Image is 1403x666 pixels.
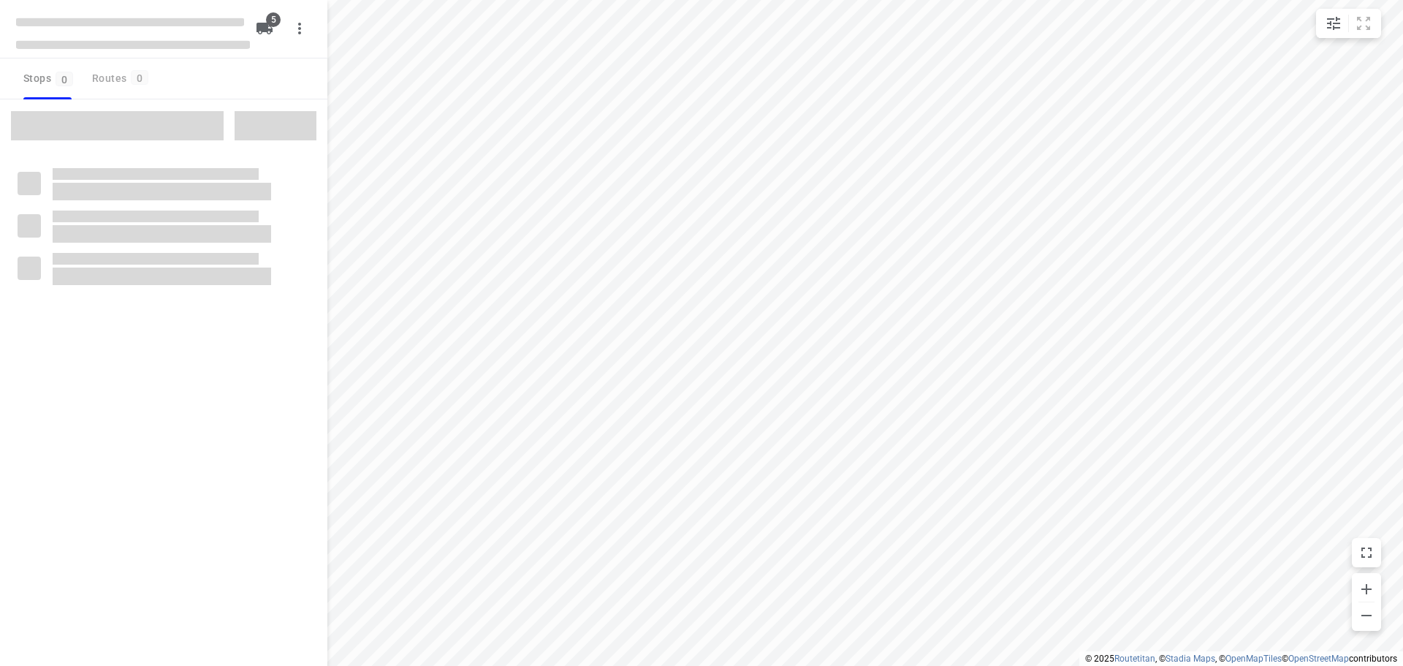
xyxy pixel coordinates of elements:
[1166,654,1215,664] a: Stadia Maps
[1288,654,1349,664] a: OpenStreetMap
[1225,654,1282,664] a: OpenMapTiles
[1085,654,1397,664] li: © 2025 , © , © © contributors
[1114,654,1155,664] a: Routetitan
[1316,9,1381,38] div: small contained button group
[1319,9,1348,38] button: Map settings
